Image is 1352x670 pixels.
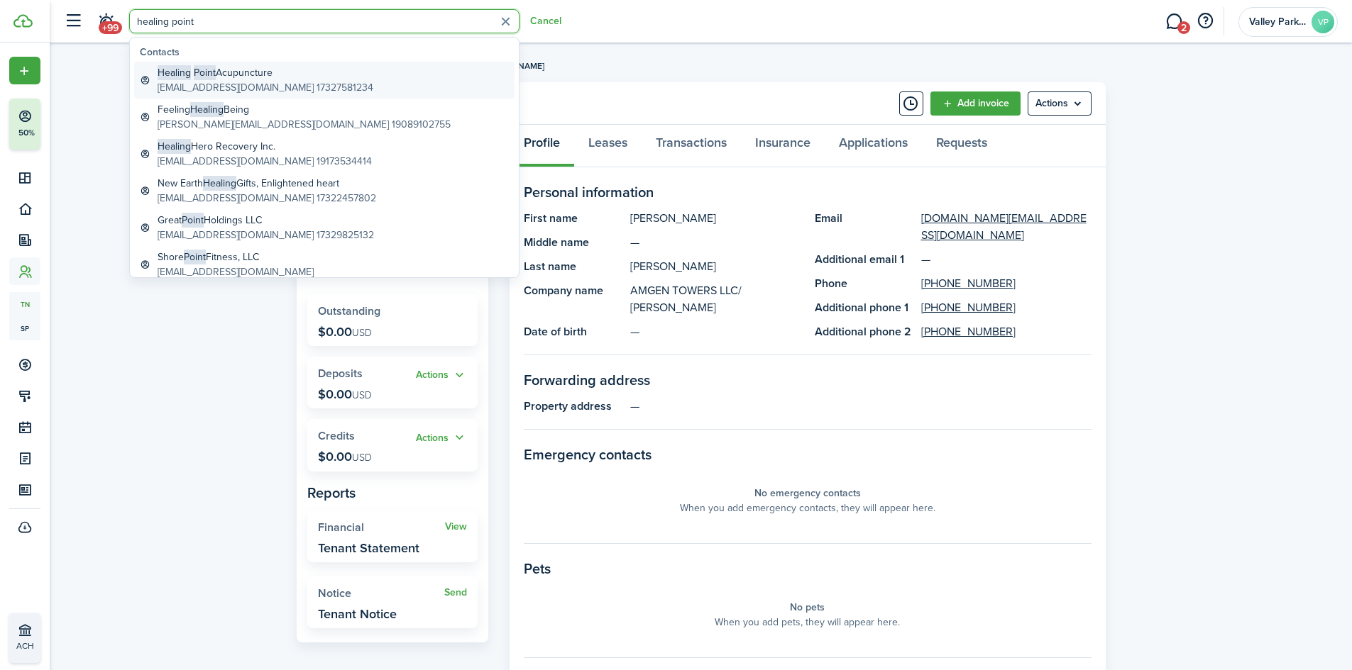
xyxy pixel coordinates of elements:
[184,250,206,264] span: Point
[680,501,935,515] panel-main-placeholder-description: When you add emergency contacts, they will appear here.
[524,210,623,227] panel-main-title: First name
[158,176,376,191] global-search-item-title: New Earth Gifts, Enlightened heart
[524,558,1092,579] panel-main-section-title: Pets
[815,251,914,268] panel-main-title: Additional email 1
[630,282,801,316] panel-main-description: AMGEN TOWERS LLC/ [PERSON_NAME]
[715,615,900,630] panel-main-placeholder-description: When you add pets, they will appear here.
[445,521,467,532] a: View
[1249,17,1306,27] span: Valley Park Properties
[158,154,372,169] global-search-item-description: [EMAIL_ADDRESS][DOMAIN_NAME] 19173534414
[158,65,373,80] global-search-item-title: Acupuncture
[99,21,122,34] span: +99
[524,182,1092,203] panel-main-section-title: Personal information
[134,135,515,172] a: HealingHero Recovery Inc.[EMAIL_ADDRESS][DOMAIN_NAME] 19173534414
[574,125,642,167] a: Leases
[921,323,1016,340] a: [PHONE_NUMBER]
[129,9,520,33] input: Search for anything...
[318,521,445,534] widget-stats-title: Financial
[158,139,191,154] span: Healing
[13,14,33,28] img: TenantCloud
[642,125,741,167] a: Transactions
[9,99,127,150] button: 50%
[158,117,451,132] global-search-item-description: [PERSON_NAME][EMAIL_ADDRESS][DOMAIN_NAME] 19089102755
[524,369,1092,391] panel-main-section-title: Forwarding address
[182,213,204,228] span: Point
[741,125,825,167] a: Insurance
[815,275,914,292] panel-main-title: Phone
[158,191,376,206] global-search-item-description: [EMAIL_ADDRESS][DOMAIN_NAME] 17322457802
[158,65,191,80] span: Healing
[16,640,100,652] p: ACH
[158,213,374,228] global-search-item-title: Great Holdings LLC
[416,367,467,384] button: Open menu
[630,258,801,275] panel-main-description: [PERSON_NAME]
[134,246,515,283] a: ShorePointFitness, LLC[EMAIL_ADDRESS][DOMAIN_NAME]
[630,210,801,227] panel-main-description: [PERSON_NAME]
[630,323,801,340] panel-main-description: —
[815,210,914,244] panel-main-title: Email
[158,228,374,242] global-search-item-description: [EMAIL_ADDRESS][DOMAIN_NAME] 17329825132
[1028,91,1092,116] menu-btn: Actions
[134,99,515,135] a: FeelingHealingBeing[PERSON_NAME][EMAIL_ADDRESS][DOMAIN_NAME] 19089102755
[930,91,1021,116] a: Add invoice
[318,325,372,339] p: $0.00
[307,482,478,503] panel-main-subtitle: Reports
[92,4,119,40] a: Notifications
[630,234,801,251] panel-main-description: —
[1312,11,1334,33] avatar-text: VP
[318,607,397,621] widget-stats-description: Tenant Notice
[921,275,1016,292] a: [PHONE_NUMBER]
[530,16,561,27] button: Cancel
[1028,91,1092,116] button: Open menu
[495,11,517,33] button: Clear search
[1160,4,1187,40] a: Messaging
[524,258,623,275] panel-main-title: Last name
[140,45,515,60] global-search-list-title: Contacts
[524,398,623,415] panel-main-title: Property address
[318,387,372,401] p: $0.00
[790,600,825,615] panel-main-placeholder-title: No pets
[134,209,515,246] a: GreatPointHoldings LLC[EMAIL_ADDRESS][DOMAIN_NAME] 17329825132
[158,139,372,154] global-search-item-title: Hero Recovery Inc.
[9,292,40,316] a: tn
[190,102,224,117] span: Healing
[9,57,40,84] button: Open menu
[203,176,236,191] span: Healing
[921,210,1092,244] a: [DOMAIN_NAME][EMAIL_ADDRESS][DOMAIN_NAME]
[416,430,467,446] button: Actions
[352,325,372,340] span: USD
[825,125,922,167] a: Applications
[815,323,914,340] panel-main-title: Additional phone 2
[318,365,363,381] span: Deposits
[1177,21,1190,34] span: 2
[444,587,467,598] a: Send
[318,587,444,600] widget-stats-title: Notice
[754,486,861,501] panel-main-placeholder-title: No emergency contacts
[922,125,1001,167] a: Requests
[134,172,515,209] a: New EarthHealingGifts, Enlightened heart[EMAIL_ADDRESS][DOMAIN_NAME] 17322457802
[352,388,372,403] span: USD
[921,299,1016,316] a: [PHONE_NUMBER]
[899,91,923,116] button: Timeline
[524,444,1092,465] panel-main-section-title: Emergency contacts
[352,450,372,465] span: USD
[318,541,419,555] widget-stats-description: Tenant Statement
[158,264,314,279] global-search-item-description: [EMAIL_ADDRESS][DOMAIN_NAME]
[158,102,451,117] global-search-item-title: Feeling Being
[158,80,373,95] global-search-item-description: [EMAIL_ADDRESS][DOMAIN_NAME] 17327581234
[318,450,372,464] p: $0.00
[158,250,314,264] global-search-item-title: Shore Fitness, LLC
[630,398,1092,415] panel-main-description: —
[416,367,467,384] button: Actions
[1193,9,1217,33] button: Open resource center
[9,613,40,663] a: ACH
[194,65,216,80] span: Point
[318,428,355,444] span: Credits
[524,323,623,340] panel-main-title: Date of birth
[9,316,40,340] a: sp
[524,282,623,316] panel-main-title: Company name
